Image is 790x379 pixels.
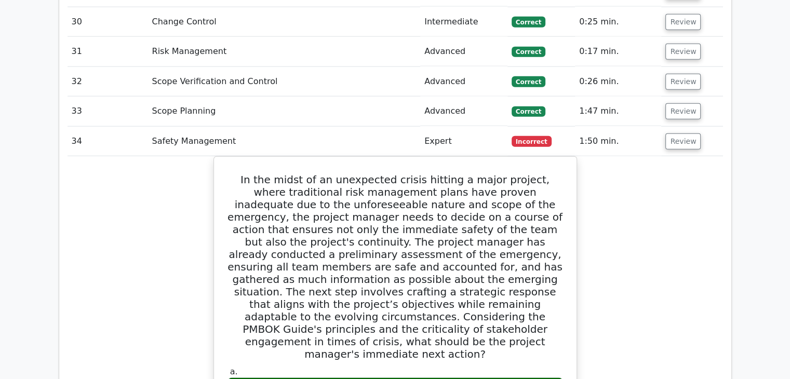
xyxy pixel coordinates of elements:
span: Incorrect [512,136,552,146]
span: Correct [512,106,545,117]
td: Intermediate [420,7,507,37]
span: Correct [512,47,545,57]
td: Advanced [420,37,507,66]
td: Risk Management [148,37,421,66]
td: Scope Planning [148,97,421,126]
button: Review [665,14,701,30]
td: Change Control [148,7,421,37]
span: Correct [512,17,545,27]
td: Advanced [420,97,507,126]
td: 32 [68,67,148,97]
td: 33 [68,97,148,126]
td: Scope Verification and Control [148,67,421,97]
td: 0:26 min. [575,67,661,97]
button: Review [665,133,701,150]
td: 1:47 min. [575,97,661,126]
button: Review [665,44,701,60]
h5: In the midst of an unexpected crisis hitting a major project, where traditional risk management p... [226,173,564,360]
td: Expert [420,127,507,156]
td: 1:50 min. [575,127,661,156]
td: 0:25 min. [575,7,661,37]
span: Correct [512,76,545,87]
td: 34 [68,127,148,156]
td: 30 [68,7,148,37]
td: Safety Management [148,127,421,156]
button: Review [665,103,701,119]
td: Advanced [420,67,507,97]
button: Review [665,74,701,90]
td: 0:17 min. [575,37,661,66]
span: a. [230,367,238,376]
td: 31 [68,37,148,66]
